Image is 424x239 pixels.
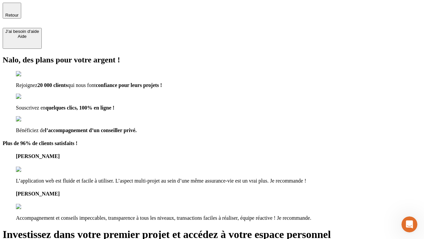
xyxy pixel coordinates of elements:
div: J’ai besoin d'aide [5,29,39,34]
img: reviews stars [16,204,49,210]
img: checkmark [16,94,44,100]
span: qui nous font [68,82,95,88]
span: Rejoignez [16,82,37,88]
div: Aide [5,34,39,39]
span: l’accompagnement d’un conseiller privé. [45,127,137,133]
span: Retour [5,13,19,18]
img: checkmark [16,116,44,122]
button: Retour [3,3,21,19]
button: J’ai besoin d'aideAide [3,28,42,49]
span: quelques clics, 100% en ligne ! [45,105,114,111]
p: L’application web est fluide et facile à utiliser. L’aspect multi-projet au sein d’une même assur... [16,178,421,184]
h2: Nalo, des plans pour votre argent ! [3,55,421,64]
iframe: Intercom live chat [401,216,417,232]
p: Accompagnement et conseils impeccables, transparence à tous les niveaux, transactions faciles à r... [16,215,421,221]
h4: [PERSON_NAME] [16,153,421,159]
img: checkmark [16,71,44,77]
span: 20 000 clients [37,82,68,88]
span: Bénéficiez de [16,127,45,133]
h4: [PERSON_NAME] [16,191,421,197]
span: confiance pour leurs projets ! [96,82,162,88]
h4: Plus de 96% de clients satisfaits ! [3,140,421,146]
span: Souscrivez en [16,105,45,111]
img: reviews stars [16,167,49,173]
